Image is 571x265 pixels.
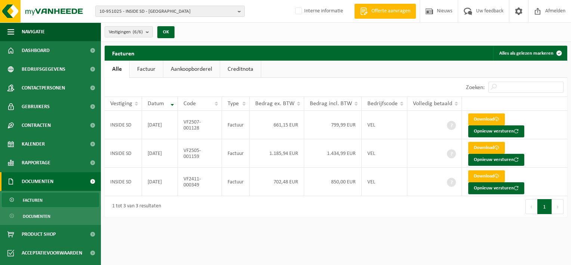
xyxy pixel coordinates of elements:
[493,46,567,61] button: Alles als gelezen markeren
[304,168,362,196] td: 850,00 EUR
[22,225,56,244] span: Product Shop
[105,168,142,196] td: INSIDE SD
[468,125,524,137] button: Opnieuw versturen
[468,170,505,182] a: Download
[250,139,304,168] td: 1.185,94 EUR
[370,7,412,15] span: Offerte aanvragen
[22,97,50,116] span: Gebruikers
[110,101,132,107] span: Vestiging
[95,6,245,17] button: 10-951025 - INSIDE SD - [GEOGRAPHIC_DATA]
[255,101,294,107] span: Bedrag ex. BTW
[22,172,53,191] span: Documenten
[250,111,304,139] td: 661,15 EUR
[2,209,99,223] a: Documenten
[22,244,82,262] span: Acceptatievoorwaarden
[105,46,142,60] h2: Facturen
[362,168,407,196] td: VEL
[552,199,564,214] button: Next
[130,61,163,78] a: Factuur
[2,193,99,207] a: Facturen
[362,139,407,168] td: VEL
[99,6,235,17] span: 10-951025 - INSIDE SD - [GEOGRAPHIC_DATA]
[222,111,250,139] td: Factuur
[250,168,304,196] td: 702,48 EUR
[142,139,178,168] td: [DATE]
[133,30,143,34] count: (6/6)
[22,22,45,41] span: Navigatie
[105,61,129,78] a: Alle
[362,111,407,139] td: VEL
[163,61,220,78] a: Aankoopborderel
[157,26,175,38] button: OK
[22,41,50,60] span: Dashboard
[105,111,142,139] td: INSIDE SD
[183,101,196,107] span: Code
[23,209,50,223] span: Documenten
[142,111,178,139] td: [DATE]
[222,168,250,196] td: Factuur
[304,111,362,139] td: 799,99 EUR
[178,139,222,168] td: VF2505-001159
[468,142,505,154] a: Download
[413,101,452,107] span: Volledig betaald
[294,6,343,17] label: Interne informatie
[228,101,239,107] span: Type
[108,200,161,213] div: 1 tot 3 van 3 resultaten
[148,101,164,107] span: Datum
[22,116,51,135] span: Contracten
[109,27,143,38] span: Vestigingen
[22,153,50,172] span: Rapportage
[354,4,416,19] a: Offerte aanvragen
[466,85,485,91] label: Zoeken:
[525,199,537,214] button: Previous
[222,139,250,168] td: Factuur
[367,101,398,107] span: Bedrijfscode
[304,139,362,168] td: 1.434,99 EUR
[468,154,524,166] button: Opnieuw versturen
[310,101,352,107] span: Bedrag incl. BTW
[178,168,222,196] td: VF2411-000349
[142,168,178,196] td: [DATE]
[537,199,552,214] button: 1
[23,193,43,207] span: Facturen
[105,26,153,37] button: Vestigingen(6/6)
[105,139,142,168] td: INSIDE SD
[22,135,45,153] span: Kalender
[220,61,261,78] a: Creditnota
[22,79,65,97] span: Contactpersonen
[178,111,222,139] td: VF2507-001128
[468,182,524,194] button: Opnieuw versturen
[468,113,505,125] a: Download
[22,60,65,79] span: Bedrijfsgegevens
